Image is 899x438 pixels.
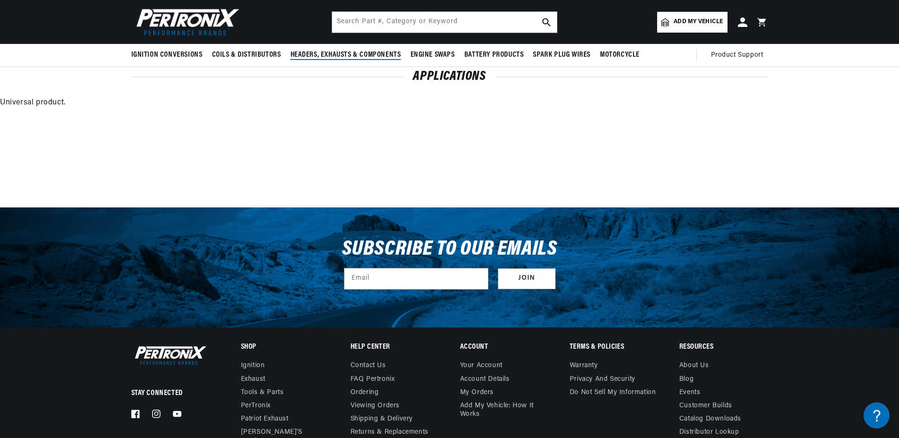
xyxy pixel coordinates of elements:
a: Add my vehicle [657,12,727,33]
div: JBA Performance Exhaust [9,104,180,113]
span: Product Support [711,50,763,60]
a: Viewing Orders [351,399,400,412]
a: Ignition [241,361,265,372]
div: Ignition Products [9,66,180,75]
a: Privacy and Security [570,373,635,386]
summary: Ignition Conversions [131,44,207,66]
a: Customer Builds [679,399,732,412]
input: Search Part #, Category or Keyword [332,12,557,33]
div: Shipping [9,144,180,153]
p: Stay Connected [131,388,210,398]
a: Add My Vehicle: How It Works [460,399,548,421]
button: search button [536,12,557,33]
summary: Product Support [711,44,768,67]
a: Exhaust [241,373,265,386]
summary: Headers, Exhausts & Components [286,44,406,66]
button: Subscribe [498,268,556,290]
div: Payment, Pricing, and Promotions [9,222,180,231]
div: Orders [9,182,180,191]
a: Account details [460,373,510,386]
a: POWERED BY ENCHANT [130,272,182,281]
a: Shipping FAQs [9,158,180,173]
a: Tools & Parts [241,386,284,399]
img: Pertronix [131,344,207,367]
summary: Battery Products [460,44,529,66]
a: Warranty [570,361,598,372]
a: My orders [460,386,494,399]
a: Payment, Pricing, and Promotions FAQ [9,236,180,251]
a: Orders FAQ [9,197,180,212]
a: Catalog Downloads [679,412,741,426]
span: Add my vehicle [674,17,723,26]
span: Spark Plug Wires [533,50,591,60]
span: Battery Products [464,50,524,60]
summary: Motorcycle [595,44,644,66]
a: FAQs [9,120,180,134]
span: Engine Swaps [411,50,455,60]
a: PerTronix [241,399,271,412]
a: Ordering [351,386,379,399]
span: Motorcycle [600,50,640,60]
span: Headers, Exhausts & Components [291,50,401,60]
img: Pertronix [131,6,240,38]
a: FAQ Pertronix [351,373,395,386]
a: Shipping & Delivery [351,412,413,426]
a: FAQ [9,80,180,95]
a: Events [679,386,701,399]
summary: Spark Plug Wires [528,44,595,66]
a: Your account [460,361,503,372]
h3: Subscribe to our emails [342,240,557,258]
a: Contact us [351,361,386,372]
a: About Us [679,361,709,372]
span: Coils & Distributors [212,50,281,60]
a: Blog [679,373,694,386]
summary: Engine Swaps [406,44,460,66]
span: Ignition Conversions [131,50,203,60]
summary: Coils & Distributors [207,44,286,66]
h2: Applications [131,71,768,83]
a: Do not sell my information [570,386,656,399]
a: Patriot Exhaust [241,412,289,426]
input: Email [344,268,488,289]
button: Contact Us [9,253,180,269]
